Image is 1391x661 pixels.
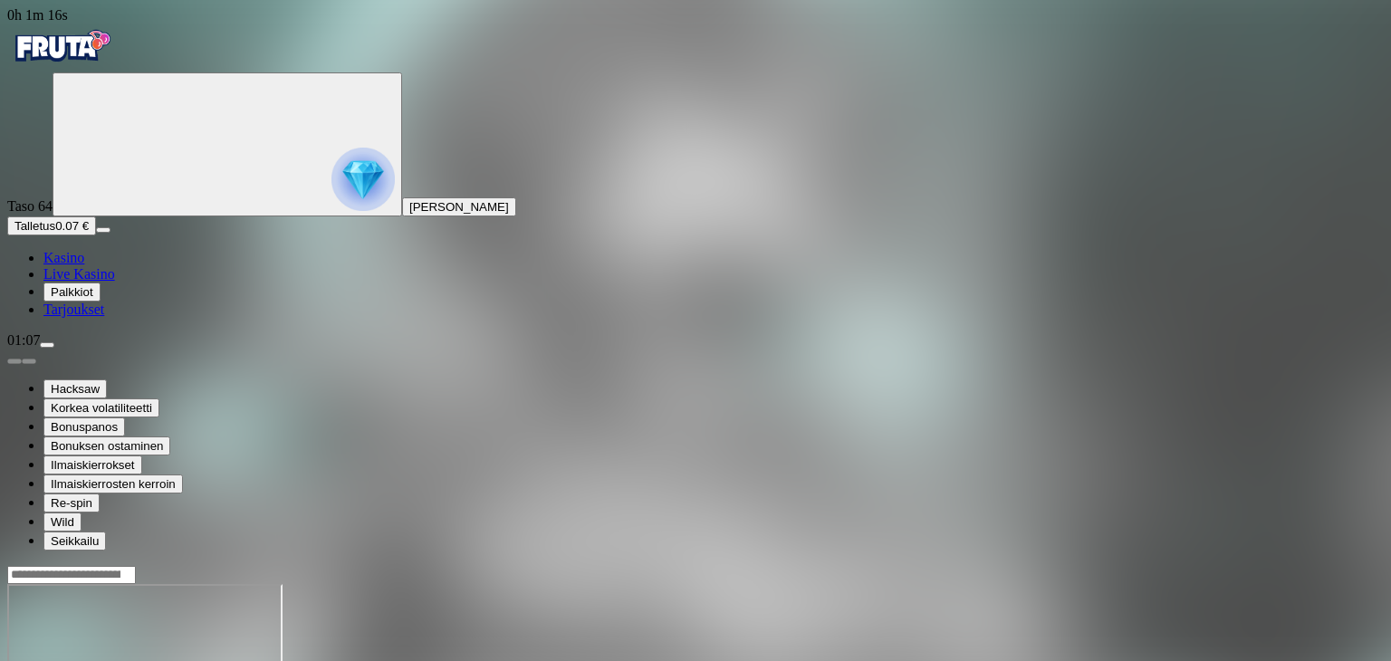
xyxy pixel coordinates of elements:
[331,148,395,211] img: reward progress
[51,477,176,491] span: Ilmaiskierrosten kerroin
[7,566,136,584] input: Search
[51,401,152,415] span: Korkea volatiliteetti
[43,513,82,532] button: Wild
[43,250,84,265] a: diamond iconKasino
[51,515,74,529] span: Wild
[409,200,509,214] span: [PERSON_NAME]
[51,382,100,396] span: Hacksaw
[14,219,55,233] span: Talletus
[51,285,93,299] span: Palkkiot
[43,302,104,317] a: gift-inverted iconTarjoukset
[40,342,54,348] button: menu
[43,493,100,513] button: Re-spin
[43,455,142,474] button: Ilmaiskierrokset
[7,56,116,72] a: Fruta
[7,24,116,69] img: Fruta
[22,359,36,364] button: next slide
[7,332,40,348] span: 01:07
[43,532,106,551] button: Seikkailu
[7,359,22,364] button: prev slide
[43,417,125,436] button: Bonuspanos
[51,534,99,548] span: Seikkailu
[51,420,118,434] span: Bonuspanos
[7,198,53,214] span: Taso 64
[43,283,101,302] button: reward iconPalkkiot
[43,266,115,282] a: poker-chip iconLive Kasino
[51,496,92,510] span: Re-spin
[43,436,170,455] button: Bonuksen ostaminen
[43,302,104,317] span: Tarjoukset
[402,197,516,216] button: [PERSON_NAME]
[51,439,163,453] span: Bonuksen ostaminen
[43,474,183,493] button: Ilmaiskierrosten kerroin
[7,24,1384,318] nav: Primary
[7,216,96,235] button: Talletusplus icon0.07 €
[53,72,402,216] button: reward progress
[43,266,115,282] span: Live Kasino
[43,398,159,417] button: Korkea volatiliteetti
[7,7,68,23] span: user session time
[43,379,107,398] button: Hacksaw
[96,227,110,233] button: menu
[55,219,89,233] span: 0.07 €
[43,250,84,265] span: Kasino
[51,458,135,472] span: Ilmaiskierrokset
